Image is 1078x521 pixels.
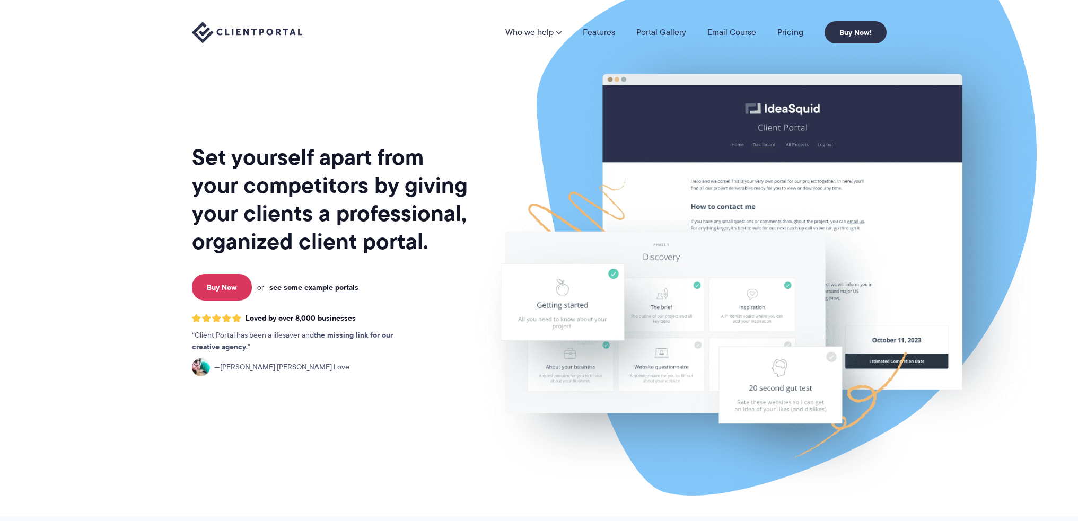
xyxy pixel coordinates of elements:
[192,329,393,352] strong: the missing link for our creative agency
[269,282,358,292] a: see some example portals
[777,28,803,37] a: Pricing
[257,282,264,292] span: or
[192,143,470,255] h1: Set yourself apart from your competitors by giving your clients a professional, organized client ...
[583,28,615,37] a: Features
[192,330,415,353] p: Client Portal has been a lifesaver and .
[192,274,252,301] a: Buy Now
[214,361,349,373] span: [PERSON_NAME] [PERSON_NAME] Love
[636,28,686,37] a: Portal Gallery
[825,21,887,43] a: Buy Now!
[246,314,356,323] span: Loved by over 8,000 businesses
[505,28,562,37] a: Who we help
[707,28,756,37] a: Email Course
